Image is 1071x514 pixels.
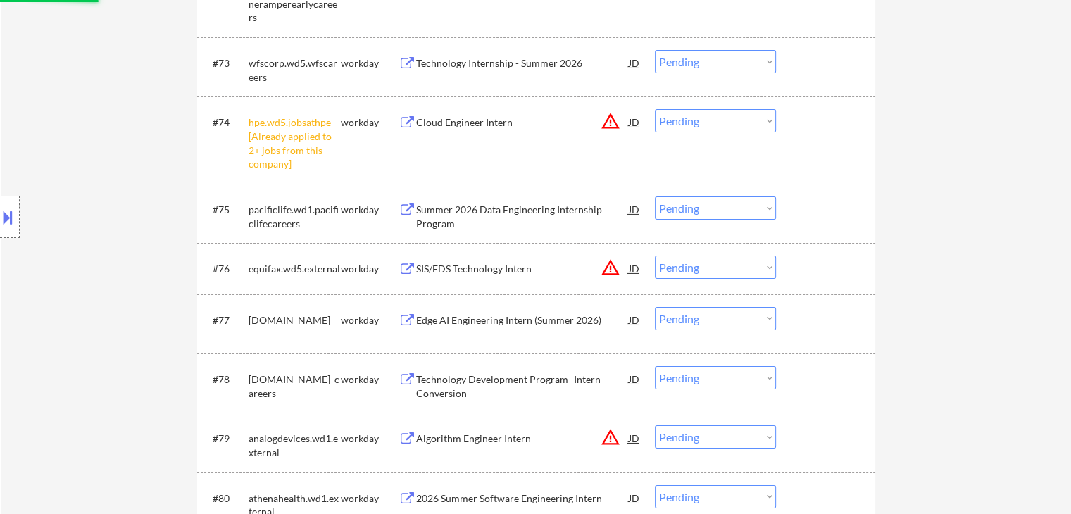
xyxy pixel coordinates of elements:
[416,203,629,230] div: Summer 2026 Data Engineering Internship Program
[213,491,237,506] div: #80
[627,256,641,281] div: JD
[341,491,399,506] div: workday
[341,115,399,130] div: workday
[341,313,399,327] div: workday
[341,262,399,276] div: workday
[249,372,341,400] div: [DOMAIN_NAME]_careers
[249,313,341,327] div: [DOMAIN_NAME]
[416,115,629,130] div: Cloud Engineer Intern
[627,485,641,510] div: JD
[341,432,399,446] div: workday
[627,50,641,75] div: JD
[627,196,641,222] div: JD
[341,203,399,217] div: workday
[416,262,629,276] div: SIS/EDS Technology Intern
[341,56,399,70] div: workday
[249,203,341,230] div: pacificlife.wd1.pacificlifecareers
[627,109,641,134] div: JD
[416,56,629,70] div: Technology Internship - Summer 2026
[627,425,641,451] div: JD
[627,307,641,332] div: JD
[416,313,629,327] div: Edge AI Engineering Intern (Summer 2026)
[341,372,399,387] div: workday
[627,366,641,391] div: JD
[601,258,620,277] button: warning_amber
[601,427,620,447] button: warning_amber
[416,491,629,506] div: 2026 Summer Software Engineering Intern
[213,372,237,387] div: #78
[249,115,341,170] div: hpe.wd5.jobsathpe [Already applied to 2+ jobs from this company]
[213,432,237,446] div: #79
[249,56,341,84] div: wfscorp.wd5.wfscareers
[249,262,341,276] div: equifax.wd5.external
[416,372,629,400] div: Technology Development Program- Intern Conversion
[213,56,237,70] div: #73
[249,432,341,459] div: analogdevices.wd1.external
[601,111,620,131] button: warning_amber
[416,432,629,446] div: Algorithm Engineer Intern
